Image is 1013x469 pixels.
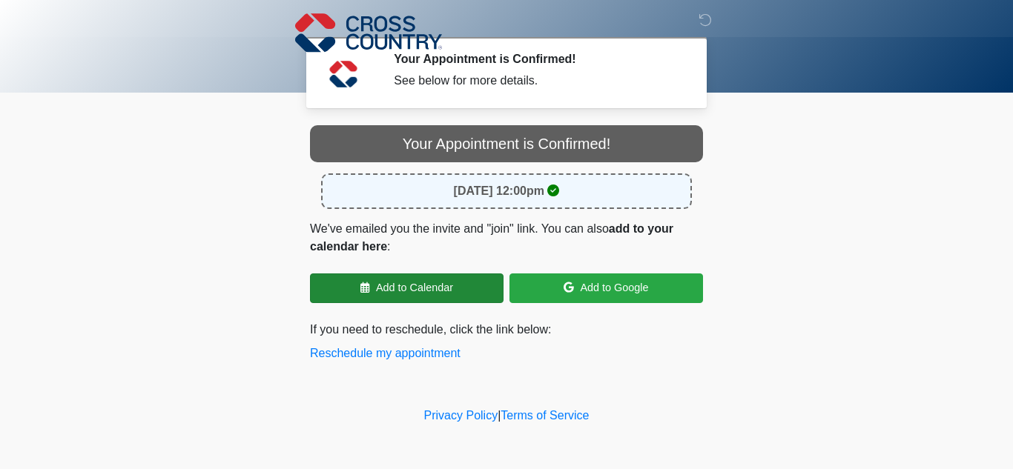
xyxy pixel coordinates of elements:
[394,72,681,90] div: See below for more details.
[310,345,461,362] button: Reschedule my appointment
[454,184,544,197] strong: [DATE] 12:00pm
[310,125,703,162] div: Your Appointment is Confirmed!
[310,220,703,256] p: We've emailed you the invite and "join" link. You can also :
[321,52,366,96] img: Agent Avatar
[424,409,498,422] a: Privacy Policy
[509,273,703,303] a: Add to Google
[310,321,703,362] p: If you need to reschedule, click the link below:
[501,409,589,422] a: Terms of Service
[295,11,442,54] img: Cross Country Logo
[310,273,504,303] a: Add to Calendar
[498,409,501,422] a: |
